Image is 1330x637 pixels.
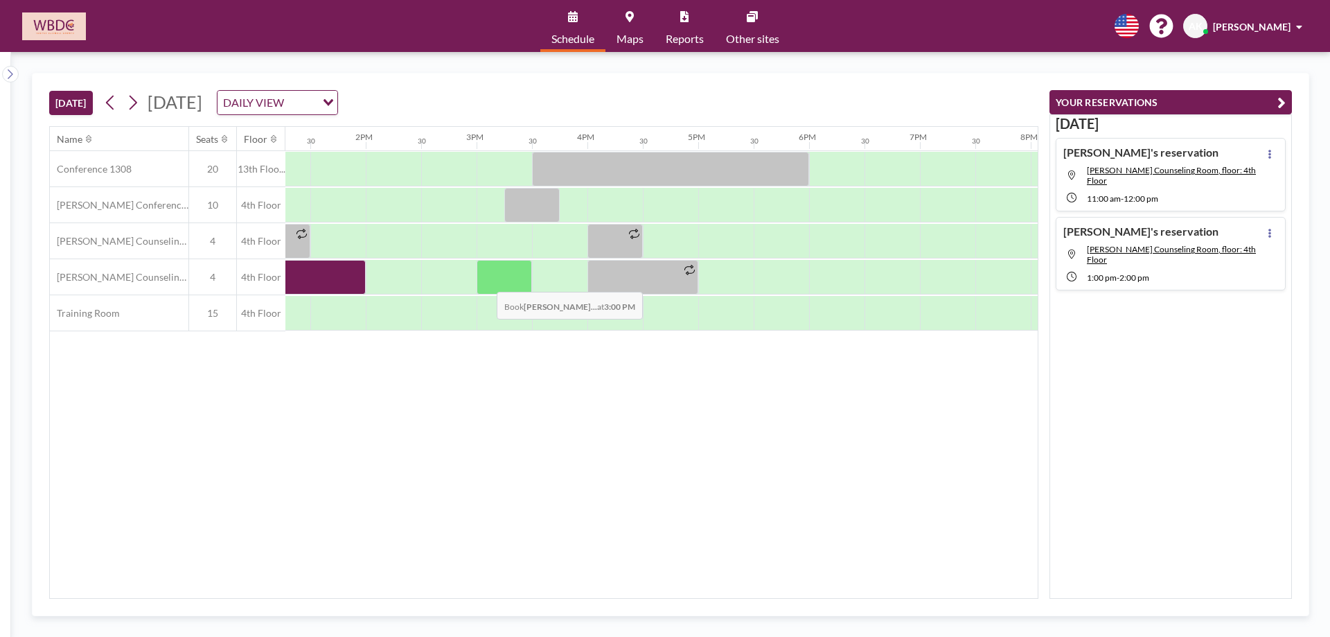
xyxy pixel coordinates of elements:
button: YOUR RESERVATIONS [1049,90,1292,114]
span: 4th Floor [237,271,285,283]
span: [PERSON_NAME] Counseling Room [50,235,188,247]
h3: [DATE] [1056,115,1286,132]
span: 13th Floo... [237,163,285,175]
div: 30 [529,137,537,146]
span: [PERSON_NAME] Conference Room [50,199,188,211]
span: Other sites [726,33,779,44]
span: 4 [189,271,236,283]
input: Search for option [288,94,314,112]
span: Training Room [50,307,120,320]
button: [DATE] [49,91,93,115]
span: 12:00 PM [1124,193,1158,204]
div: 6PM [799,132,816,142]
span: 10 [189,199,236,211]
span: Maps [617,33,644,44]
span: [PERSON_NAME] [1213,21,1291,33]
div: 30 [307,137,315,146]
span: 2:00 PM [1119,272,1149,283]
b: 3:00 PM [604,302,635,312]
div: 2PM [355,132,373,142]
span: 1:00 PM [1087,272,1117,283]
span: - [1121,193,1124,204]
span: Schedule [551,33,594,44]
span: [PERSON_NAME] Counseling Room [50,271,188,283]
h4: [PERSON_NAME]'s reservation [1063,146,1218,159]
span: DAILY VIEW [220,94,287,112]
div: 7PM [910,132,927,142]
div: Name [57,133,82,146]
span: AK [1189,20,1203,33]
div: Floor [244,133,267,146]
span: Book at [497,292,643,320]
span: 20 [189,163,236,175]
span: Serlin Counseling Room, floor: 4th Floor [1087,244,1256,265]
h4: [PERSON_NAME]'s reservation [1063,225,1218,238]
div: 30 [861,137,869,146]
div: Search for option [218,91,337,114]
div: 30 [972,137,980,146]
div: 30 [418,137,426,146]
div: 5PM [688,132,705,142]
span: 4 [189,235,236,247]
div: 30 [750,137,759,146]
span: 4th Floor [237,199,285,211]
b: [PERSON_NAME]... [524,302,597,312]
span: Conference 1308 [50,163,132,175]
span: Reports [666,33,704,44]
span: 11:00 AM [1087,193,1121,204]
div: 30 [639,137,648,146]
span: 4th Floor [237,235,285,247]
span: - [1117,272,1119,283]
span: 4th Floor [237,307,285,320]
span: [DATE] [148,91,202,112]
div: Seats [196,133,218,146]
img: organization-logo [22,12,86,40]
span: McHugh Counseling Room, floor: 4th Floor [1087,165,1256,186]
span: 15 [189,307,236,320]
div: 8PM [1020,132,1038,142]
div: 4PM [577,132,594,142]
div: 3PM [466,132,484,142]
